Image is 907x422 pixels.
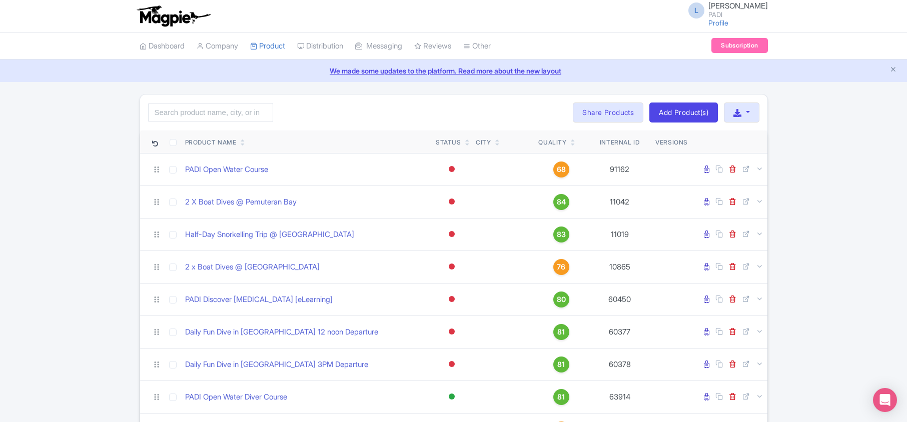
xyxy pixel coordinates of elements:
a: Half-Day Snorkelling Trip @ [GEOGRAPHIC_DATA] [185,229,354,240]
a: 68 [538,161,584,177]
a: Profile [708,18,728,27]
input: Search product name, city, or interal id [148,103,273,122]
a: 80 [538,291,584,307]
a: Reviews [414,32,451,60]
span: 83 [557,229,566,240]
a: L [PERSON_NAME] PADI [682,2,768,18]
div: Product Name [185,138,237,147]
a: We made some updates to the platform. Read more about the new layout [6,65,901,76]
a: Dashboard [140,32,185,60]
td: 60377 [588,315,651,348]
div: Quality [538,138,566,147]
span: 80 [557,294,566,305]
td: 60450 [588,283,651,315]
div: Inactive [447,324,457,339]
img: logo-ab69f6fb50320c5b225c76a69d11143b.png [135,5,212,27]
a: Subscription [711,38,767,53]
a: 84 [538,194,584,210]
span: [PERSON_NAME] [708,1,768,10]
th: Versions [651,130,692,153]
a: PADI Discover [MEDICAL_DATA] [eLearning] [185,294,333,305]
div: Inactive [447,357,457,371]
a: 76 [538,259,584,275]
div: Inactive [447,227,457,241]
a: 81 [538,356,584,372]
a: Share Products [573,102,643,122]
td: 10865 [588,250,651,283]
a: Messaging [355,32,402,60]
span: 81 [557,326,565,337]
span: 68 [557,164,566,175]
span: 84 [557,196,566,207]
div: Status [436,138,461,147]
a: Product [250,32,285,60]
td: 91162 [588,153,651,185]
span: L [688,2,704,18]
a: Distribution [297,32,343,60]
a: 81 [538,389,584,405]
td: 11042 [588,185,651,218]
a: 2 X Boat Dives @ Pemuteran Bay [185,196,297,208]
div: Inactive [447,292,457,306]
span: 81 [557,359,565,370]
div: Inactive [447,259,457,274]
td: 60378 [588,348,651,380]
a: 2 x Boat Dives @ [GEOGRAPHIC_DATA] [185,261,320,273]
a: 81 [538,324,584,340]
a: Daily Fun Dive in [GEOGRAPHIC_DATA] 12 noon Departure [185,326,378,338]
div: City [476,138,491,147]
button: Close announcement [889,64,897,76]
a: PADI Open Water Course [185,164,268,175]
td: 63914 [588,380,651,413]
a: Add Product(s) [649,102,718,122]
a: PADI Open Water Diver Course [185,391,287,403]
div: Open Intercom Messenger [873,388,897,412]
div: Active [447,389,457,404]
div: Inactive [447,162,457,176]
td: 11019 [588,218,651,250]
span: 76 [557,261,565,272]
a: Other [463,32,491,60]
a: Company [197,32,238,60]
div: Inactive [447,194,457,209]
th: Internal ID [588,130,651,153]
a: Daily Fun Dive in [GEOGRAPHIC_DATA] 3PM Departure [185,359,368,370]
a: 83 [538,226,584,242]
small: PADI [708,11,768,18]
span: 81 [557,391,565,402]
